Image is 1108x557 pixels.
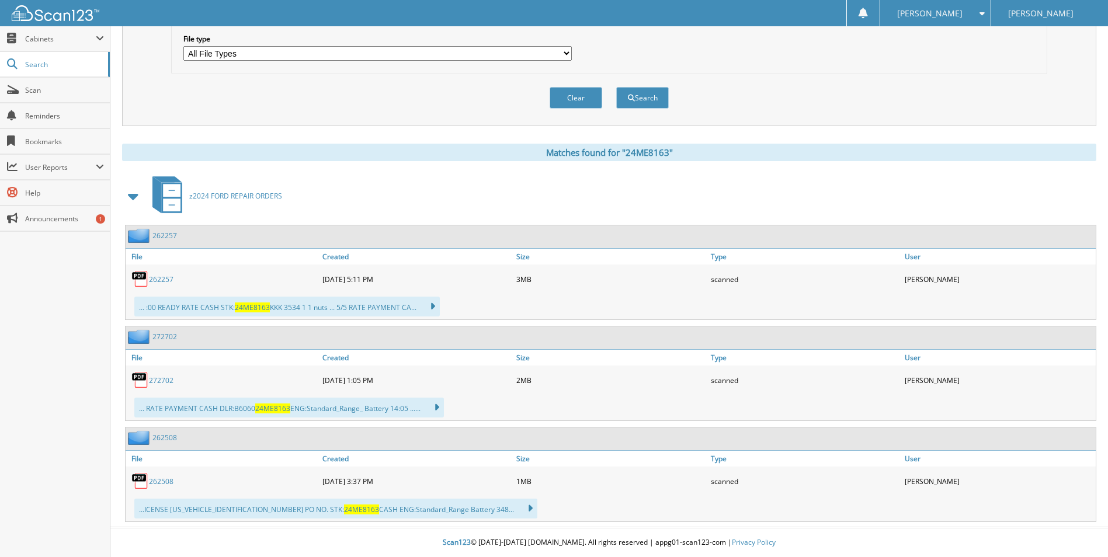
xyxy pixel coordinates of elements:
[131,472,149,490] img: PDF.png
[513,249,707,264] a: Size
[708,267,902,291] div: scanned
[902,368,1096,392] div: [PERSON_NAME]
[708,368,902,392] div: scanned
[513,350,707,365] a: Size
[149,476,173,486] a: 262508
[732,537,776,547] a: Privacy Policy
[902,249,1096,264] a: User
[443,537,471,547] span: Scan123
[152,332,177,342] a: 272702
[134,398,444,417] div: ... RATE PAYMENT CASH DLR:B6060 ENG:Standard_Range_ Battery 14:05 ......
[708,451,902,467] a: Type
[12,5,99,21] img: scan123-logo-white.svg
[902,451,1096,467] a: User
[149,274,173,284] a: 262257
[897,10,963,17] span: [PERSON_NAME]
[25,162,96,172] span: User Reports
[902,350,1096,365] a: User
[902,267,1096,291] div: [PERSON_NAME]
[513,451,707,467] a: Size
[145,173,282,219] a: z2024 FORD REPAIR ORDERS
[25,111,104,121] span: Reminders
[25,137,104,147] span: Bookmarks
[126,249,319,264] a: File
[513,267,707,291] div: 3MB
[128,228,152,243] img: folder2.png
[126,350,319,365] a: File
[126,451,319,467] a: File
[902,469,1096,493] div: [PERSON_NAME]
[134,499,537,518] div: ...ICENSE [US_VEHICLE_IDENTIFICATION_NUMBER] PO NO. STK: CASH ENG:Standard_Range Battery 348...
[25,188,104,198] span: Help
[513,368,707,392] div: 2MB
[344,504,379,514] span: 24ME8163
[319,451,513,467] a: Created
[255,403,290,413] span: 24ME8163
[25,214,104,224] span: Announcements
[235,302,270,312] span: 24ME8163
[708,249,902,264] a: Type
[25,85,104,95] span: Scan
[152,433,177,443] a: 262508
[110,528,1108,557] div: © [DATE]-[DATE] [DOMAIN_NAME]. All rights reserved | appg01-scan123-com |
[616,87,669,109] button: Search
[149,375,173,385] a: 272702
[131,371,149,389] img: PDF.png
[131,270,149,288] img: PDF.png
[319,469,513,493] div: [DATE] 3:37 PM
[96,214,105,224] div: 1
[183,34,572,44] label: File type
[122,144,1096,161] div: Matches found for "24ME8163"
[319,350,513,365] a: Created
[319,267,513,291] div: [DATE] 5:11 PM
[708,350,902,365] a: Type
[152,231,177,241] a: 262257
[550,87,602,109] button: Clear
[25,60,102,69] span: Search
[708,469,902,493] div: scanned
[134,297,440,316] div: ... :00 READY RATE CASH STK: KKK 3534 1 1 nuts ... 5/5 RATE PAYMENT CA...
[319,249,513,264] a: Created
[25,34,96,44] span: Cabinets
[189,191,282,201] span: z2024 FORD REPAIR ORDERS
[1008,10,1074,17] span: [PERSON_NAME]
[513,469,707,493] div: 1MB
[128,329,152,344] img: folder2.png
[128,430,152,445] img: folder2.png
[319,368,513,392] div: [DATE] 1:05 PM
